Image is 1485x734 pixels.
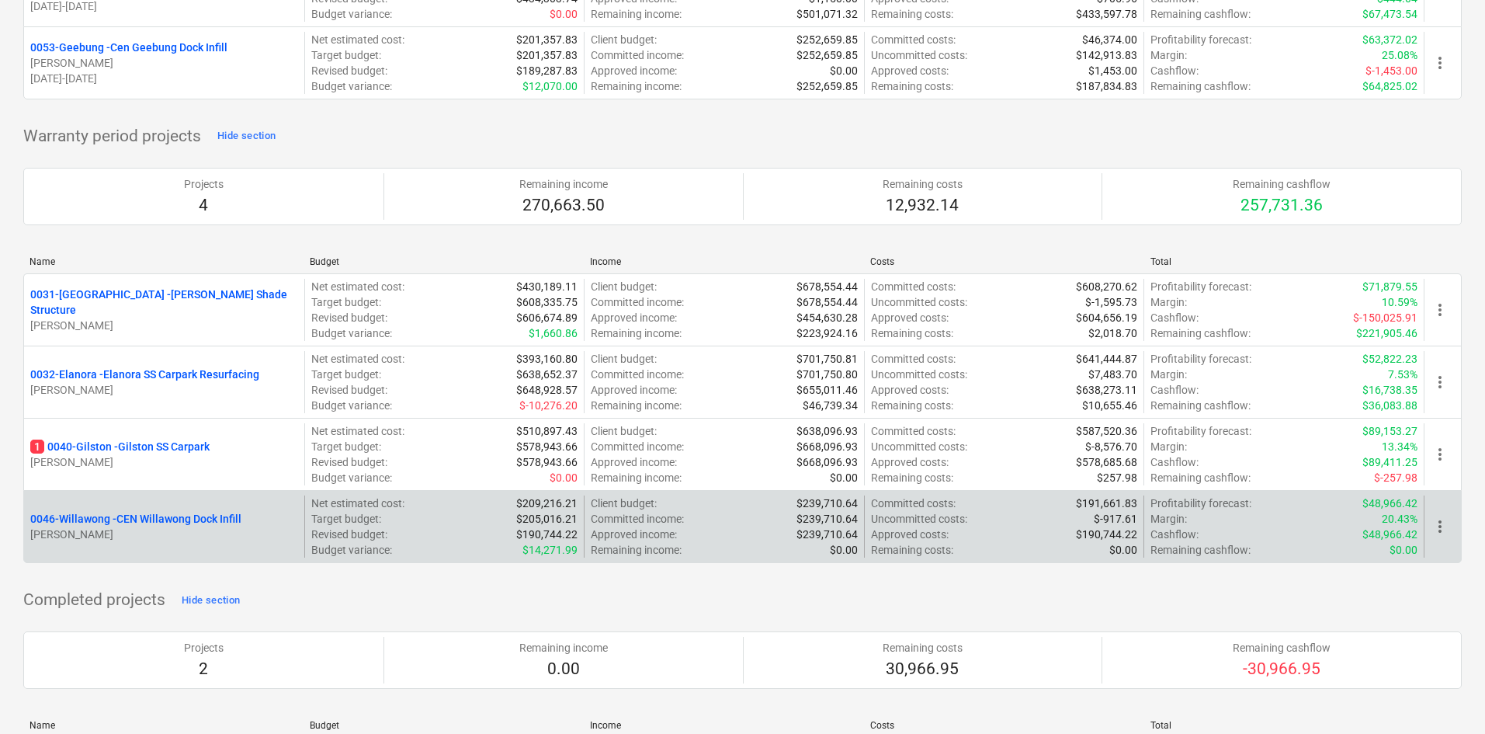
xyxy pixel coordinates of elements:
[591,423,657,439] p: Client budget :
[796,294,858,310] p: $678,554.44
[519,659,608,680] p: 0.00
[591,511,684,527] p: Committed income :
[871,32,956,47] p: Committed costs :
[1150,382,1199,398] p: Cashflow :
[796,439,858,454] p: $668,096.93
[796,6,858,22] p: $501,071.32
[1150,6,1251,22] p: Remaining cashflow :
[522,78,578,94] p: $12,070.00
[871,454,949,470] p: Approved costs :
[1150,325,1251,341] p: Remaining cashflow :
[529,325,578,341] p: $1,660.86
[311,511,381,527] p: Target budget :
[883,176,963,192] p: Remaining costs
[1076,382,1137,398] p: $638,273.11
[871,398,953,413] p: Remaining costs :
[30,527,298,542] p: [PERSON_NAME]
[1150,439,1187,454] p: Margin :
[590,256,858,267] div: Income
[184,659,224,680] p: 2
[1362,382,1417,398] p: $16,738.35
[591,470,682,485] p: Remaining income :
[1431,517,1449,536] span: more_vert
[311,294,381,310] p: Target budget :
[311,279,404,294] p: Net estimated cost :
[184,640,224,656] p: Projects
[1150,527,1199,542] p: Cashflow :
[184,176,224,192] p: Projects
[871,470,953,485] p: Remaining costs :
[184,195,224,217] p: 4
[871,78,953,94] p: Remaining costs :
[796,511,858,527] p: $239,710.64
[1431,301,1449,319] span: more_vert
[311,63,387,78] p: Revised budget :
[1362,527,1417,542] p: $48,966.42
[30,439,298,470] div: 10040-Gilston -Gilston SS Carpark[PERSON_NAME]
[1353,310,1417,325] p: $-150,025.91
[1076,78,1137,94] p: $187,834.83
[1233,176,1331,192] p: Remaining cashflow
[871,279,956,294] p: Committed costs :
[1150,32,1251,47] p: Profitability forecast :
[1431,54,1449,72] span: more_vert
[1390,542,1417,558] p: $0.00
[516,351,578,367] p: $393,160.80
[1382,511,1417,527] p: 20.43%
[871,511,967,527] p: Uncommitted costs :
[516,496,578,511] p: $209,216.21
[30,40,227,55] p: 0053-Geebung - Cen Geebung Dock Infill
[311,6,392,22] p: Budget variance :
[883,659,963,680] p: 30,966.95
[591,542,682,558] p: Remaining income :
[1109,542,1137,558] p: $0.00
[796,527,858,542] p: $239,710.64
[30,382,298,398] p: [PERSON_NAME]
[1150,310,1199,325] p: Cashflow :
[516,454,578,470] p: $578,943.66
[311,496,404,511] p: Net estimated cost :
[1082,32,1137,47] p: $46,374.00
[30,71,298,86] p: [DATE] - [DATE]
[30,511,241,527] p: 0046-Willawong - CEN Willawong Dock Infill
[590,720,858,731] div: Income
[1431,373,1449,391] span: more_vert
[550,6,578,22] p: $0.00
[30,454,298,470] p: [PERSON_NAME]
[871,527,949,542] p: Approved costs :
[311,454,387,470] p: Revised budget :
[1382,439,1417,454] p: 13.34%
[1150,423,1251,439] p: Profitability forecast :
[30,367,298,398] div: 0032-Elanora -Elanora SS Carpark Resurfacing[PERSON_NAME]
[871,439,967,454] p: Uncommitted costs :
[311,32,404,47] p: Net estimated cost :
[1431,445,1449,464] span: more_vert
[516,511,578,527] p: $205,016.21
[311,78,392,94] p: Budget variance :
[591,439,684,454] p: Committed income :
[519,640,608,656] p: Remaining income
[1362,398,1417,413] p: $36,083.88
[516,439,578,454] p: $578,943.66
[516,527,578,542] p: $190,744.22
[1150,454,1199,470] p: Cashflow :
[311,470,392,485] p: Budget variance :
[591,78,682,94] p: Remaining income :
[871,367,967,382] p: Uncommitted costs :
[311,398,392,413] p: Budget variance :
[796,325,858,341] p: $223,924.16
[516,423,578,439] p: $510,897.43
[217,127,276,145] div: Hide section
[591,294,684,310] p: Committed income :
[30,40,298,86] div: 0053-Geebung -Cen Geebung Dock Infill[PERSON_NAME][DATE]-[DATE]
[871,310,949,325] p: Approved costs :
[1076,423,1137,439] p: $587,520.36
[1076,527,1137,542] p: $190,744.22
[796,367,858,382] p: $701,750.80
[1382,294,1417,310] p: 10.59%
[591,6,682,22] p: Remaining income :
[1150,470,1251,485] p: Remaining cashflow :
[1150,78,1251,94] p: Remaining cashflow :
[1085,294,1137,310] p: $-1,595.73
[1407,659,1485,734] div: Chat Widget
